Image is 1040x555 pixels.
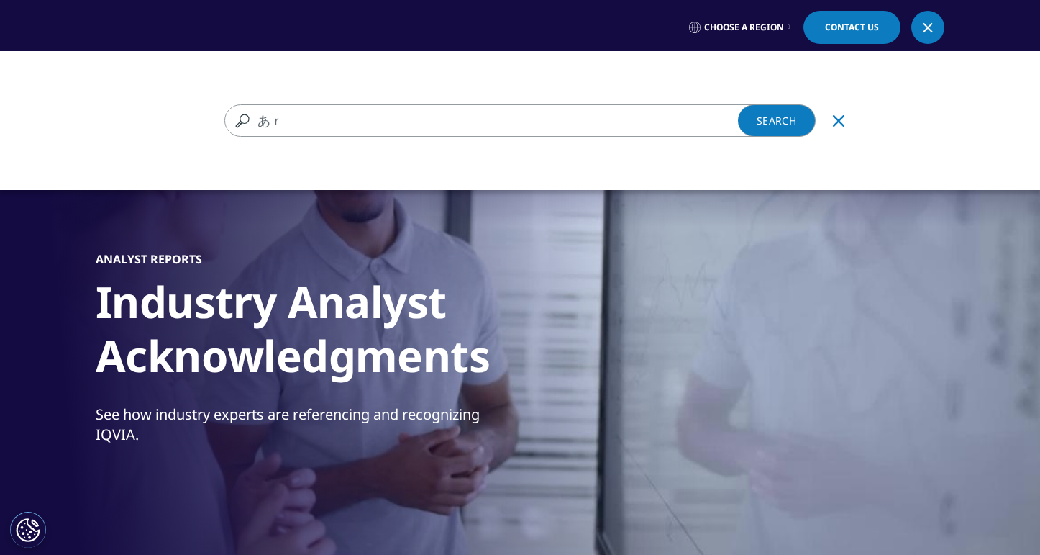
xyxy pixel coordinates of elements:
[10,512,46,548] button: Cookie 設定
[216,50,944,118] nav: Primary
[803,11,900,44] a: Contact Us
[825,23,879,32] span: Contact Us
[224,104,774,137] input: Search
[833,115,844,127] svg: Clear
[704,22,784,33] span: Choose a Region
[738,104,816,137] a: Search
